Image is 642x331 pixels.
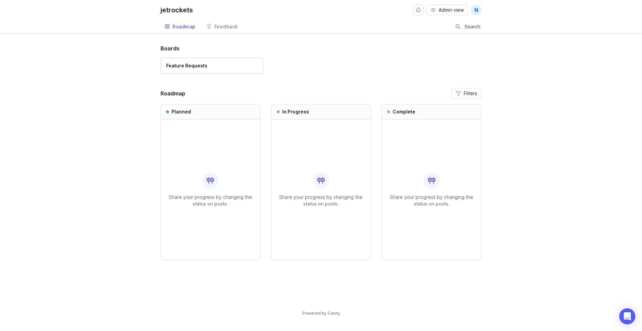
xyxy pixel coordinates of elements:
[166,62,207,69] div: Feature Requests
[160,58,263,74] a: Feature Requests
[160,44,481,52] h1: Boards
[172,108,191,115] h3: Planned
[464,90,477,97] span: Filters
[474,6,478,14] span: N
[214,24,238,29] div: Feedback
[426,5,468,15] button: Admin view
[413,5,424,15] button: Notifications
[471,5,481,15] button: N
[451,88,481,99] button: Filters
[160,7,193,13] div: jetrockets
[277,194,365,207] p: Share your progress by changing the status on posts.
[166,194,255,207] p: Share your progress by changing the status on posts.
[173,24,196,29] div: Roadmap
[160,20,200,34] a: Roadmap
[619,308,635,324] div: Open Intercom Messenger
[301,309,341,317] a: Powered by Canny
[160,89,185,97] h2: Roadmap
[202,20,242,34] a: Feedback
[439,7,464,13] span: Admin view
[393,108,415,115] h3: Complete
[387,194,476,207] p: Share your progress by changing the status on posts.
[282,108,309,115] h3: In Progress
